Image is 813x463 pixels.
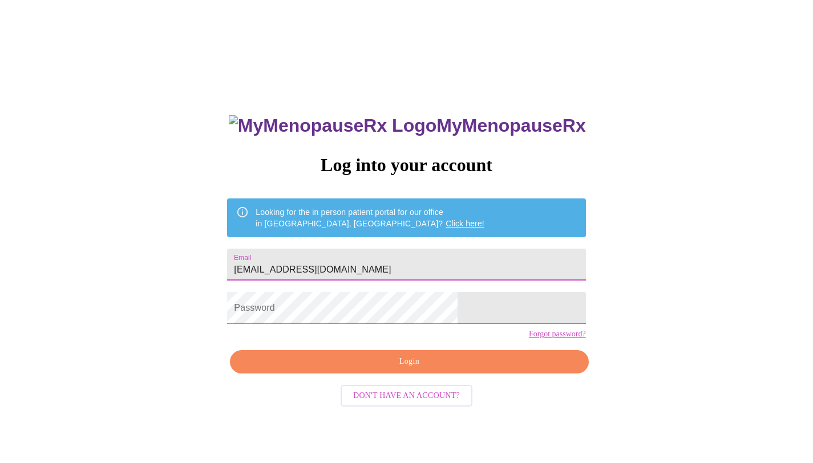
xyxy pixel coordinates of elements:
[446,219,484,228] a: Click here!
[243,355,575,369] span: Login
[341,385,472,407] button: Don't have an account?
[229,115,436,136] img: MyMenopauseRx Logo
[230,350,588,373] button: Login
[229,115,586,136] h3: MyMenopauseRx
[529,330,586,339] a: Forgot password?
[353,389,460,403] span: Don't have an account?
[227,155,585,176] h3: Log into your account
[256,202,484,234] div: Looking for the in person patient portal for our office in [GEOGRAPHIC_DATA], [GEOGRAPHIC_DATA]?
[338,390,475,400] a: Don't have an account?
